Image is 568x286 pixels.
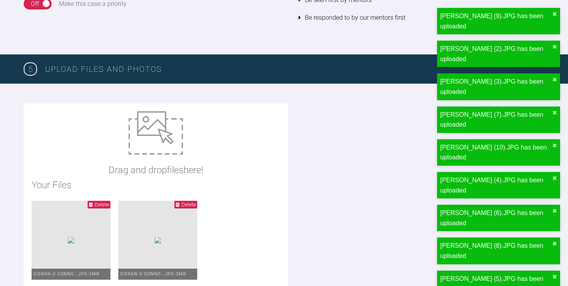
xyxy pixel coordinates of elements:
[552,110,557,116] button: close
[552,142,557,149] button: close
[34,271,99,277] span: Cieran O Conno….JPG - 2MB
[552,241,557,247] button: close
[440,208,552,228] div: [PERSON_NAME] (6).JPG has been uploaded
[440,77,552,97] div: [PERSON_NAME] (3).JPG has been uploaded
[120,271,186,277] span: Cieran O Conno….JPG - 2MB
[45,63,544,75] h3: Upload Files and Photos
[552,175,557,181] button: close
[95,202,109,207] span: Delete
[440,110,552,130] div: [PERSON_NAME] (7).JPG has been uploaded
[552,11,557,17] button: close
[552,274,557,280] button: close
[440,241,552,261] div: [PERSON_NAME] (8).JPG has been uploaded
[440,44,552,64] div: [PERSON_NAME] (2).JPG has been uploaded
[552,44,557,50] button: close
[440,175,552,195] div: [PERSON_NAME] (4).JPG has been uploaded
[552,208,557,214] button: close
[24,62,37,76] span: 5
[68,237,74,243] img: a022a565-15f1-4a86-8b84-fa713d911cd6
[440,142,552,163] div: [PERSON_NAME] (10).JPG has been uploaded
[181,202,196,207] span: Delete
[552,77,557,83] button: close
[440,11,552,31] div: [PERSON_NAME] (9).JPG has been uploaded
[155,237,161,243] img: bc429dfa-46e6-4b32-a60e-eb343fdc5063
[299,9,544,27] li: Be responded to by our mentors first
[108,163,203,178] p: Drag and drop files here!
[32,178,280,193] h2: Your Files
